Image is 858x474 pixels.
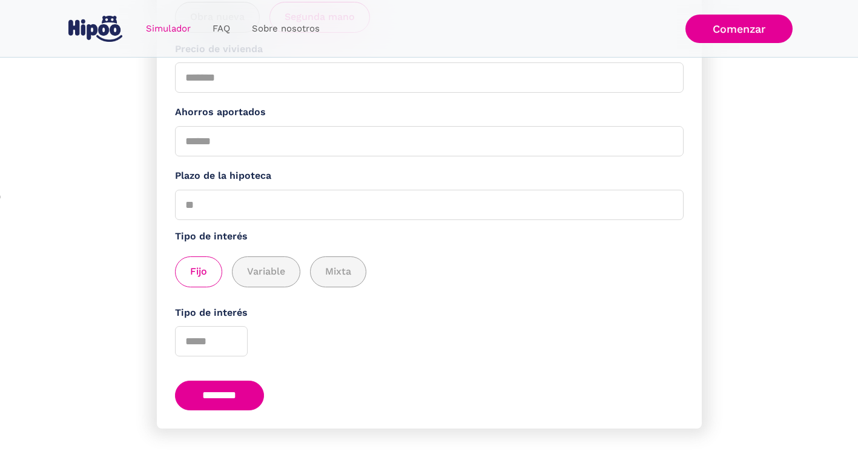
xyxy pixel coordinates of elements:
label: Plazo de la hipoteca [175,169,684,184]
a: Simulador [135,17,202,41]
a: FAQ [202,17,241,41]
span: Fijo [190,264,207,279]
label: Ahorros aportados [175,105,684,120]
div: add_description_here [175,256,684,287]
label: Tipo de interés [175,305,684,321]
label: Tipo de interés [175,229,684,244]
span: Variable [247,264,285,279]
a: Sobre nosotros [241,17,331,41]
a: home [66,11,125,47]
a: Comenzar [685,15,793,43]
span: Mixta [325,264,351,279]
